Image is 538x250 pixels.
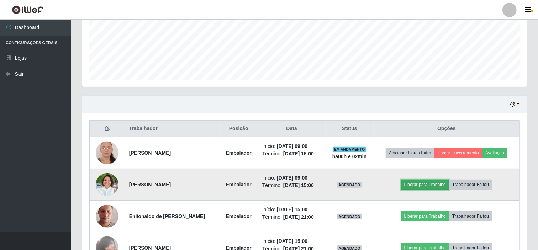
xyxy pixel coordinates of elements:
time: [DATE] 15:00 [283,182,314,188]
strong: Embalador [226,213,252,219]
li: Início: [262,206,321,213]
time: [DATE] 15:00 [277,238,307,244]
th: Posição [220,121,258,137]
button: Forçar Encerramento [434,148,482,158]
strong: há 00 h e 02 min [332,154,367,159]
time: [DATE] 09:00 [277,175,307,181]
span: AGENDADO [337,214,362,219]
button: Trabalhador Faltou [449,180,492,190]
li: Término: [262,150,321,158]
strong: Embalador [226,182,252,187]
span: AGENDADO [337,182,362,188]
th: Trabalhador [125,121,220,137]
strong: Embalador [226,150,252,156]
button: Liberar para Trabalho [401,211,449,221]
button: Liberar para Trabalho [401,180,449,190]
time: [DATE] 21:00 [283,214,314,220]
time: [DATE] 15:00 [283,151,314,156]
strong: Ehlionaldo de [PERSON_NAME] [129,213,205,219]
li: Início: [262,143,321,150]
img: 1715090170415.jpeg [96,128,118,178]
time: [DATE] 15:00 [277,207,307,212]
th: Opções [374,121,520,137]
li: Término: [262,213,321,221]
th: Status [326,121,374,137]
button: Adicionar Horas Extra [386,148,434,158]
time: [DATE] 09:00 [277,143,307,149]
li: Início: [262,238,321,245]
img: CoreUI Logo [12,5,43,14]
li: Início: [262,174,321,182]
li: Término: [262,182,321,189]
strong: [PERSON_NAME] [129,150,171,156]
img: 1675087680149.jpeg [96,196,118,236]
th: Data [258,121,326,137]
img: 1749753649914.jpeg [96,169,118,200]
button: Trabalhador Faltou [449,211,492,221]
strong: [PERSON_NAME] [129,182,171,187]
button: Avaliação [482,148,507,158]
span: EM ANDAMENTO [333,147,366,152]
